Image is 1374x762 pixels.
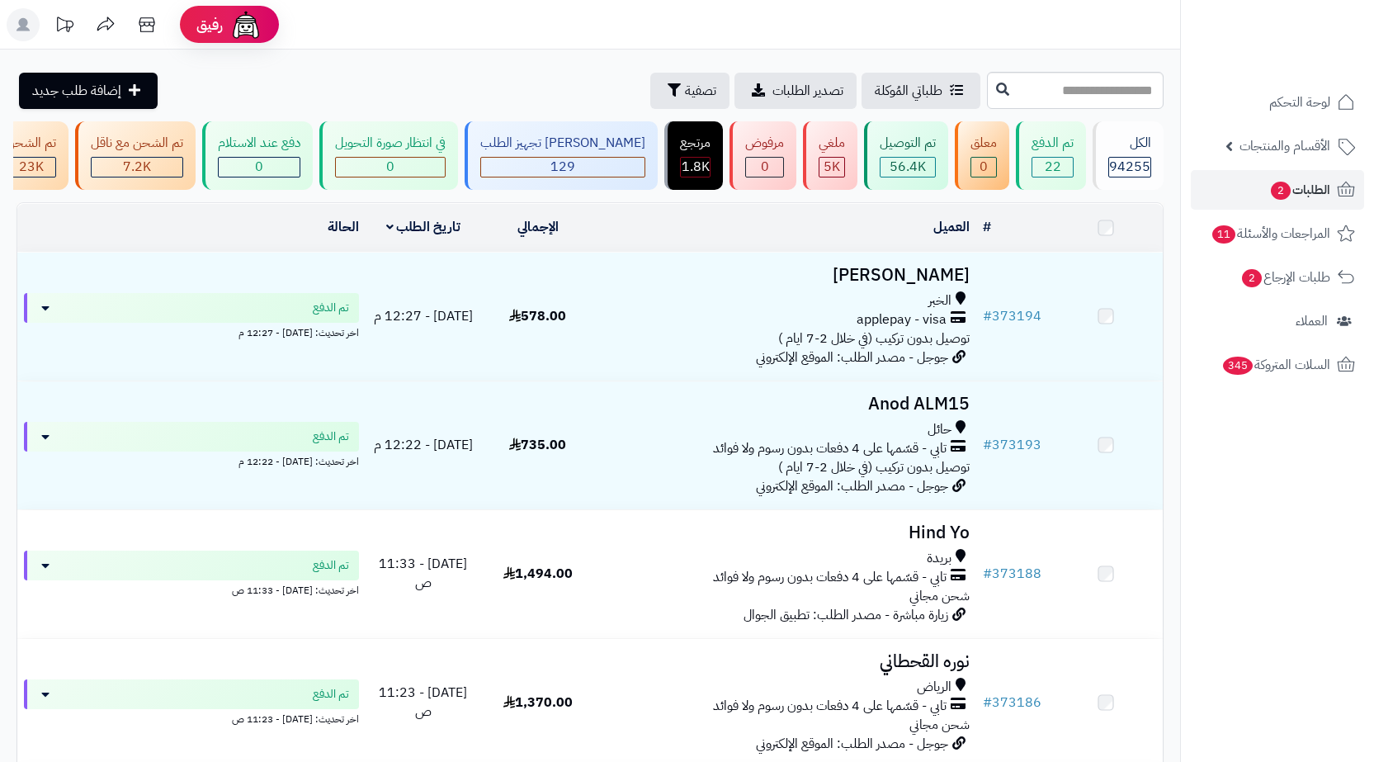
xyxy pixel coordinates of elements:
[983,435,1041,455] a: #373193
[1089,121,1167,190] a: الكل94255
[374,306,473,326] span: [DATE] - 12:27 م
[219,158,300,177] div: 0
[928,420,951,439] span: حائل
[1269,178,1330,201] span: الطلبات
[756,348,948,367] span: جوجل - مصدر الطلب: الموقع الإلكتروني
[313,428,349,445] span: تم الدفع
[680,134,711,153] div: مرتجع
[374,435,473,455] span: [DATE] - 12:22 م
[91,134,183,153] div: تم الشحن مع ناقل
[32,81,121,101] span: إضافة طلب جديد
[726,121,800,190] a: مرفوض 0
[481,158,645,177] div: 129
[1296,310,1328,333] span: العملاء
[602,523,970,542] h3: Hind Yo
[909,586,970,606] span: شحن مجاني
[713,568,947,587] span: تابي - قسّمها على 4 دفعات بدون رسوم ولا فوائد
[744,605,948,625] span: زيارة مباشرة - مصدر الطلب: تطبيق الجوال
[983,564,992,584] span: #
[1191,83,1364,122] a: لوحة التحكم
[1269,91,1330,114] span: لوحة التحكم
[24,580,359,598] div: اخر تحديث: [DATE] - 11:33 ص
[44,8,85,45] a: تحديثات المنصة
[917,678,951,697] span: الرياض
[503,564,573,584] span: 1,494.00
[1108,134,1151,153] div: الكل
[379,554,467,593] span: [DATE] - 11:33 ص
[335,134,446,153] div: في انتظار صورة التحويل
[509,435,566,455] span: 735.00
[819,158,844,177] div: 4954
[1032,134,1074,153] div: تم الدفع
[909,715,970,735] span: شحن مجاني
[778,329,970,348] span: توصيل بدون تركيب (في خلال 2-7 ايام )
[313,686,349,703] span: تم الدفع
[480,134,645,153] div: [PERSON_NAME] تجهيز الطلب
[1191,214,1364,253] a: المراجعات والأسئلة11
[602,266,970,285] h3: [PERSON_NAME]
[800,121,861,190] a: ملغي 5K
[1191,301,1364,341] a: العملاء
[983,217,991,237] a: #
[24,709,359,727] div: اخر تحديث: [DATE] - 11:23 ص
[778,457,970,477] span: توصيل بدون تركيب (في خلال 2-7 ايام )
[6,134,56,153] div: تم الشحن
[1032,158,1073,177] div: 22
[602,395,970,414] h3: Anod ALM15
[1013,121,1089,190] a: تم الدفع 22
[650,73,729,109] button: تصفية
[857,310,947,329] span: applepay - visa
[983,306,992,326] span: #
[255,157,263,177] span: 0
[199,121,316,190] a: دفع عند الاستلام 0
[336,158,445,177] div: 0
[386,217,461,237] a: تاريخ الطلب
[24,323,359,340] div: اخر تحديث: [DATE] - 12:27 م
[313,300,349,316] span: تم الدفع
[24,452,359,469] div: اخر تحديث: [DATE] - 12:22 م
[713,697,947,716] span: تابي - قسّمها على 4 دفعات بدون رسوم ولا فوائد
[819,134,845,153] div: ملغي
[824,157,840,177] span: 5K
[933,217,970,237] a: العميل
[983,693,992,712] span: #
[890,157,926,177] span: 56.4K
[386,157,394,177] span: 0
[1262,35,1358,69] img: logo-2.png
[772,81,843,101] span: تصدير الطلبات
[229,8,262,41] img: ai-face.png
[970,134,997,153] div: معلق
[517,217,559,237] a: الإجمالي
[983,693,1041,712] a: #373186
[983,435,992,455] span: #
[1109,157,1150,177] span: 94255
[503,693,573,712] span: 1,370.00
[756,734,948,754] span: جوجل - مصدر الطلب: الموقع الإلكتروني
[1242,269,1263,288] span: 2
[746,158,783,177] div: 0
[685,81,716,101] span: تصفية
[1271,182,1291,201] span: 2
[734,73,857,109] a: تصدير الطلبات
[1222,357,1253,376] span: 345
[983,306,1041,326] a: #373194
[461,121,661,190] a: [PERSON_NAME] تجهيز الطلب 129
[745,134,784,153] div: مرفوض
[1045,157,1061,177] span: 22
[602,652,970,671] h3: نوره القحطاني
[218,134,300,153] div: دفع عند الاستلام
[682,157,710,177] span: 1.8K
[1211,225,1235,244] span: 11
[756,476,948,496] span: جوجل - مصدر الطلب: الموقع الإلكتروني
[927,549,951,568] span: بريدة
[983,564,1041,584] a: #373188
[19,73,158,109] a: إضافة طلب جديد
[7,158,55,177] div: 22988
[928,291,951,310] span: الخبر
[1191,345,1364,385] a: السلات المتروكة345
[861,121,951,190] a: تم التوصيل 56.4K
[881,158,935,177] div: 56446
[681,158,710,177] div: 1805
[1240,266,1330,289] span: طلبات الإرجاع
[123,157,151,177] span: 7.2K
